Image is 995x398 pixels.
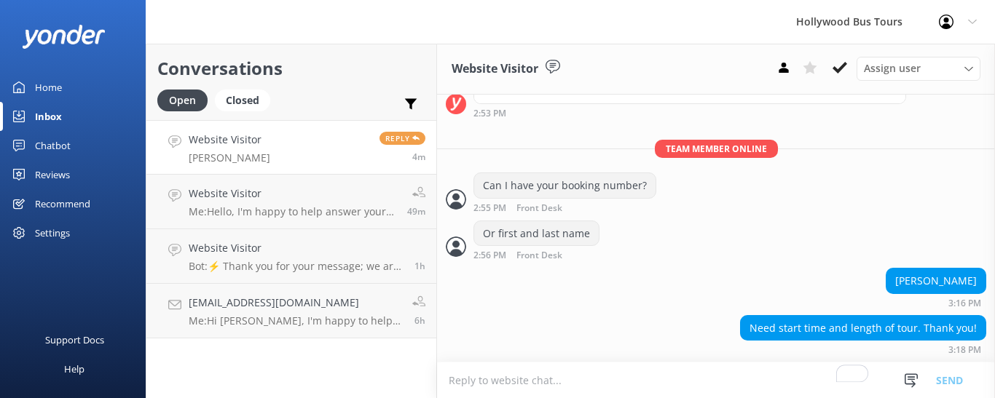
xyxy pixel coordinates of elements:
span: Aug 28 2025 02:31pm (UTC -07:00) America/Tijuana [407,205,425,218]
div: Aug 28 2025 03:18pm (UTC -07:00) America/Tijuana [740,344,986,354]
div: Can I have your booking number? [474,173,656,198]
p: Me: Hi [PERSON_NAME], I'm happy to help answer your questions. How can I help you? [189,314,401,327]
p: Bot: ⚡ Thank you for your message; we are connecting you to a team member who will be with you sh... [189,260,404,273]
div: Chatbot [35,131,71,160]
div: Inbox [35,102,62,131]
h4: [EMAIL_ADDRESS][DOMAIN_NAME] [189,295,401,311]
a: Website VisitorBot:⚡ Thank you for your message; we are connecting you to a team member who will ... [146,229,436,284]
div: [PERSON_NAME] [886,268,986,293]
span: Team member online [655,140,778,158]
div: Support Docs [45,325,104,354]
strong: 2:53 PM [473,109,506,118]
a: Website VisitorMe:Hello, I'm happy to help answer your questions. How can I help you?49m [146,175,436,229]
div: Or first and last name [474,221,599,246]
span: Front Desk [516,251,562,260]
span: Front Desk [516,204,562,213]
h2: Conversations [157,55,425,82]
strong: 3:18 PM [948,346,981,354]
a: [EMAIL_ADDRESS][DOMAIN_NAME]Me:Hi [PERSON_NAME], I'm happy to help answer your questions. How can... [146,284,436,338]
div: Recommend [35,189,90,218]
div: Aug 28 2025 02:55pm (UTC -07:00) America/Tijuana [473,202,656,213]
div: Help [64,354,84,383]
strong: 2:56 PM [473,251,506,260]
div: Reviews [35,160,70,189]
span: Aug 28 2025 02:01pm (UTC -07:00) America/Tijuana [414,260,425,272]
div: Aug 28 2025 03:16pm (UTC -07:00) America/Tijuana [886,298,986,308]
span: Reply [379,132,425,145]
div: Home [35,73,62,102]
h4: Website Visitor [189,240,404,256]
strong: 2:55 PM [473,204,506,213]
h4: Website Visitor [189,132,270,148]
div: Settings [35,218,70,247]
a: Website Visitor[PERSON_NAME]Reply4m [146,120,436,175]
span: Aug 28 2025 03:16pm (UTC -07:00) America/Tijuana [412,151,425,163]
div: Open [157,89,208,111]
div: Need start time and length of tour. Thank you! [741,316,986,341]
div: Aug 28 2025 02:53pm (UTC -07:00) America/Tijuana [473,108,906,118]
div: Closed [215,89,270,111]
h3: Website Visitor [452,60,538,79]
a: Closed [215,92,278,108]
textarea: To enrich screen reader interactions, please activate Accessibility in Grammarly extension settings [437,362,995,398]
span: Aug 28 2025 08:57am (UTC -07:00) America/Tijuana [414,314,425,327]
a: Open [157,92,215,108]
strong: 3:16 PM [948,299,981,308]
div: Assign User [857,57,980,80]
img: yonder-white-logo.png [22,25,106,49]
h4: Website Visitor [189,186,396,202]
p: Me: Hello, I'm happy to help answer your questions. How can I help you? [189,205,396,218]
div: Aug 28 2025 02:56pm (UTC -07:00) America/Tijuana [473,250,610,260]
span: Assign user [864,60,921,76]
p: [PERSON_NAME] [189,151,270,164]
